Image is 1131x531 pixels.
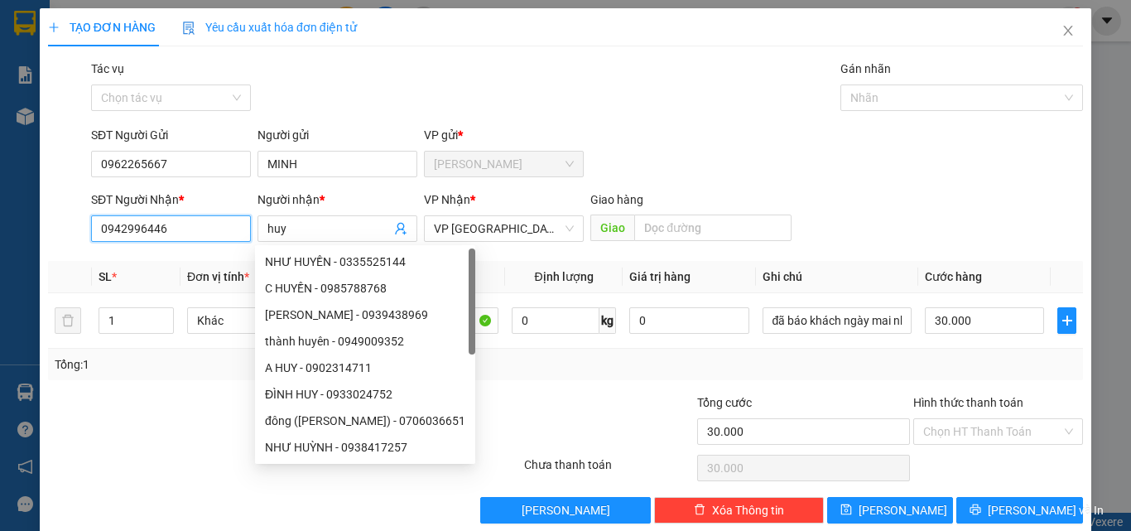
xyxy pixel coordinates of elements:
button: save[PERSON_NAME] [827,497,954,524]
button: [PERSON_NAME] [480,497,650,524]
div: đông ([PERSON_NAME]) - 0706036651 [265,412,465,430]
span: Định lượng [534,270,593,283]
span: Mỹ Hương [434,152,574,176]
span: [PERSON_NAME] [522,501,610,519]
button: delete [55,307,81,334]
span: printer [970,504,981,517]
span: delete [694,504,705,517]
button: Close [1045,8,1091,55]
button: deleteXóa Thông tin [654,497,824,524]
div: A HUY - 0902314711 [255,355,475,381]
span: VP Nhận [424,193,470,206]
span: Đơn vị tính [187,270,249,283]
span: [PERSON_NAME] và In [988,501,1104,519]
div: Chưa thanh toán [522,456,695,485]
span: [PERSON_NAME] [859,501,947,519]
div: ĐÌNH HUY - 0933024752 [265,385,465,403]
div: phương huỳnh - 0939438969 [255,302,475,328]
span: Giao [590,215,634,241]
div: NHƯ HUỲNH - 0938417257 [255,434,475,461]
input: Ghi Chú [763,307,912,334]
div: [PERSON_NAME] - 0939438969 [265,306,465,324]
img: icon [182,22,195,35]
span: SL [99,270,112,283]
span: Xóa Thông tin [712,501,784,519]
div: NHƯ HUYỀN - 0335525144 [255,249,475,275]
span: Giao hàng [590,193,643,206]
div: VP gửi [424,126,584,144]
div: thành huyên - 0949009352 [255,328,475,355]
span: plus [1058,314,1076,327]
label: Hình thức thanh toán [913,396,1023,409]
span: Giá trị hàng [629,270,691,283]
span: plus [48,22,60,33]
span: TẠO ĐƠN HÀNG [48,21,156,34]
button: printer[PERSON_NAME] và In [956,497,1083,524]
span: close [1061,24,1075,37]
div: SĐT Người Gửi [91,126,251,144]
button: plus [1057,307,1076,334]
div: ĐÌNH HUY - 0933024752 [255,381,475,408]
div: C HUYỀN - 0985788768 [265,279,465,297]
span: Yêu cầu xuất hóa đơn điện tử [182,21,357,34]
span: VP Tân Bình [434,216,574,241]
div: Người nhận [257,191,417,209]
div: C HUYỀN - 0985788768 [255,275,475,302]
div: NHƯ HUYỀN - 0335525144 [265,253,465,271]
span: Cước hàng [925,270,982,283]
div: Người gửi [257,126,417,144]
span: Tổng cước [697,396,752,409]
span: kg [599,307,616,334]
label: Gán nhãn [840,62,891,75]
span: user-add [394,222,407,235]
div: SĐT Người Nhận [91,191,251,209]
div: NHƯ HUỲNH - 0938417257 [265,438,465,456]
span: Khác [197,308,326,333]
input: Dọc đường [634,215,792,241]
div: Tổng: 1 [55,355,438,374]
div: đông (gia huy) - 0706036651 [255,408,475,434]
label: Tác vụ [91,62,124,75]
div: A HUY - 0902314711 [265,359,465,377]
div: thành huyên - 0949009352 [265,332,465,350]
th: Ghi chú [756,261,918,293]
input: 0 [629,307,748,334]
span: save [840,504,852,517]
